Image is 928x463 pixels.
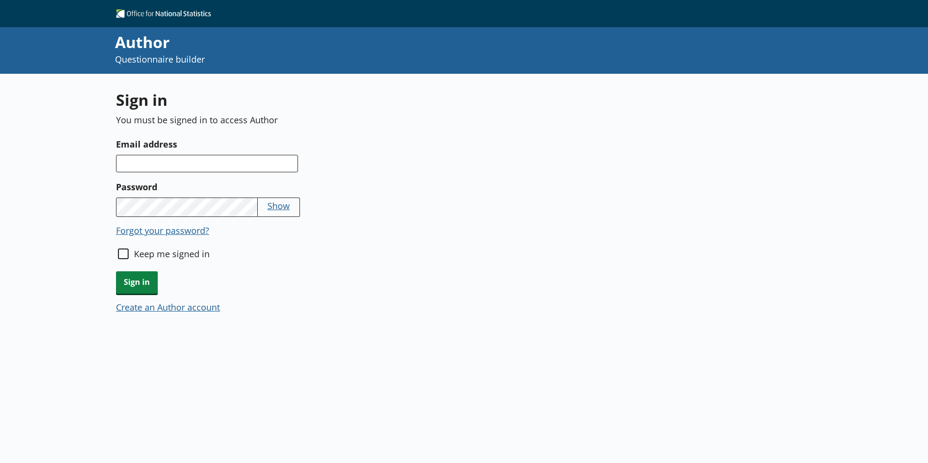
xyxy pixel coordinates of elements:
button: Forgot your password? [116,225,209,236]
button: Show [267,200,290,212]
button: Create an Author account [116,301,220,313]
div: Author [115,32,626,53]
label: Keep me signed in [134,248,210,260]
p: Questionnaire builder [115,53,626,66]
h1: Sign in [116,89,574,110]
label: Email address [116,137,574,151]
button: Sign in [116,271,158,294]
p: You must be signed in to access Author [116,114,574,126]
label: Password [116,180,574,194]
